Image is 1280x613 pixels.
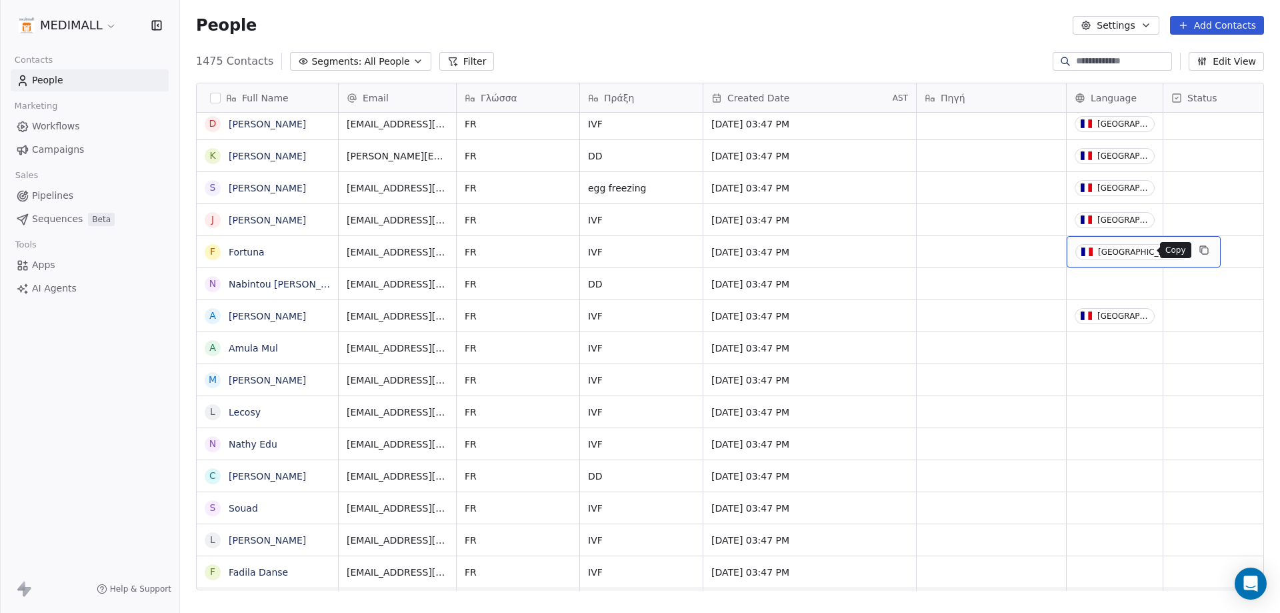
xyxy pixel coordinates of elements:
span: FR [465,438,571,451]
a: AI Agents [11,277,169,299]
span: [DATE] 03:47 PM [711,342,908,355]
span: [DATE] 03:47 PM [711,534,908,547]
div: J [211,213,214,227]
span: [EMAIL_ADDRESS][DOMAIN_NAME] [347,181,448,195]
span: Sequences [32,212,83,226]
button: Edit View [1189,52,1264,71]
span: [EMAIL_ADDRESS][DOMAIN_NAME] [347,502,448,515]
span: [EMAIL_ADDRESS][DOMAIN_NAME] [347,213,448,227]
div: [GEOGRAPHIC_DATA] [1097,151,1149,161]
span: [DATE] 03:47 PM [711,406,908,419]
span: Tools [9,235,42,255]
div: [GEOGRAPHIC_DATA] [1097,183,1149,193]
span: [PERSON_NAME][EMAIL_ADDRESS][DOMAIN_NAME] [347,149,448,163]
div: A [209,341,216,355]
span: [DATE] 03:47 PM [711,438,908,451]
span: FR [465,181,571,195]
span: FR [465,245,571,259]
a: Help & Support [97,584,171,594]
a: [PERSON_NAME] [229,535,306,546]
span: Contacts [9,50,59,70]
button: Add Contacts [1170,16,1264,35]
span: FR [465,149,571,163]
span: IVF [588,438,695,451]
span: [DATE] 03:47 PM [711,149,908,163]
a: Amula Mul [229,343,278,354]
span: [EMAIL_ADDRESS][DOMAIN_NAME] [347,342,448,355]
span: FR [465,117,571,131]
div: Email [339,83,456,112]
span: [EMAIL_ADDRESS][DOMAIN_NAME] [347,534,448,547]
div: L [210,405,215,419]
a: Fortuna [229,247,265,257]
div: [GEOGRAPHIC_DATA] [1097,119,1149,129]
span: IVF [588,245,695,259]
span: IVF [588,566,695,579]
span: Γλώσσα [481,91,517,105]
span: DD [588,149,695,163]
span: Marketing [9,96,63,116]
a: [PERSON_NAME] [229,183,306,193]
div: [GEOGRAPHIC_DATA] [1097,312,1149,321]
span: DD [588,470,695,483]
span: [EMAIL_ADDRESS][DOMAIN_NAME] [347,310,448,323]
a: [PERSON_NAME] [229,311,306,322]
span: Segments: [311,55,361,69]
span: Help & Support [110,584,171,594]
button: Settings [1073,16,1159,35]
span: FR [465,470,571,483]
span: [DATE] 03:47 PM [711,245,908,259]
span: FR [465,342,571,355]
div: [GEOGRAPHIC_DATA] [1097,215,1149,225]
span: IVF [588,213,695,227]
span: Workflows [32,119,80,133]
span: Email [363,91,389,105]
div: Language [1067,83,1163,112]
span: MEDIMALL [40,17,103,34]
span: IVF [588,342,695,355]
a: Lecosy [229,407,261,418]
span: Language [1091,91,1137,105]
div: Status [1163,83,1270,112]
span: IVF [588,406,695,419]
a: [PERSON_NAME] [229,119,306,129]
div: F [210,245,215,259]
a: Workflows [11,115,169,137]
span: FR [465,310,571,323]
a: Apps [11,254,169,276]
span: [EMAIL_ADDRESS][DOMAIN_NAME] [347,438,448,451]
div: N [209,437,216,451]
span: People [196,15,257,35]
span: IVF [588,534,695,547]
span: [DATE] 03:47 PM [711,117,908,131]
div: Full Name [197,83,338,112]
div: Created DateAST [703,83,916,112]
span: Πηγή [941,91,965,105]
span: Apps [32,258,55,272]
span: [DATE] 03:47 PM [711,277,908,291]
a: Pipelines [11,185,169,207]
a: [PERSON_NAME] [229,215,306,225]
a: Campaigns [11,139,169,161]
span: [EMAIL_ADDRESS][DOMAIN_NAME] [347,406,448,419]
div: C [209,469,216,483]
div: grid [197,113,339,591]
a: Fadila Danse [229,567,288,578]
button: MEDIMALL [16,14,119,37]
span: Pipelines [32,189,73,203]
span: Campaigns [32,143,84,157]
span: AST [893,93,908,103]
span: IVF [588,117,695,131]
a: SequencesBeta [11,208,169,230]
span: People [32,73,63,87]
span: [EMAIL_ADDRESS][DOMAIN_NAME] [347,566,448,579]
div: S [210,181,216,195]
a: [PERSON_NAME] [229,471,306,482]
div: Πηγή [917,83,1066,112]
span: IVF [588,374,695,387]
span: Πράξη [604,91,634,105]
span: FR [465,374,571,387]
span: FR [465,502,571,515]
span: Beta [88,213,115,226]
span: [DATE] 03:47 PM [711,470,908,483]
